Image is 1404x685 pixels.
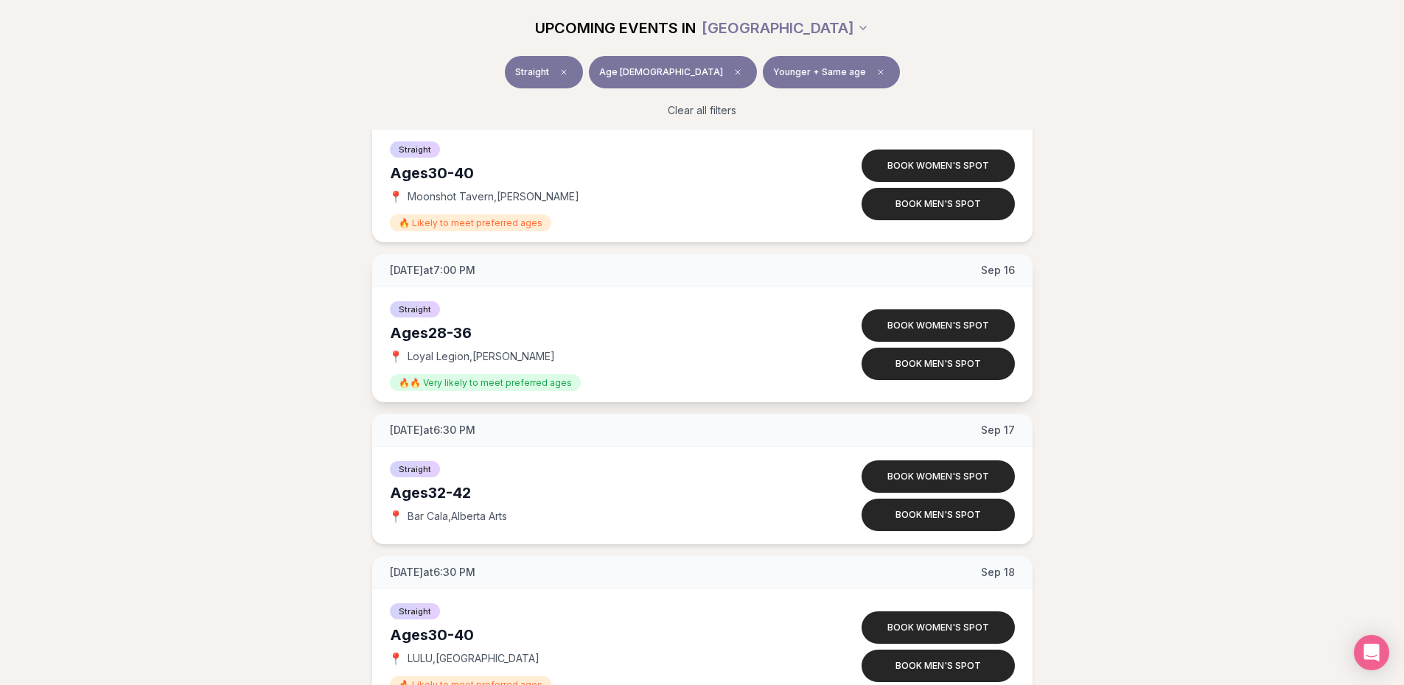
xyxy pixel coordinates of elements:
button: Younger + Same ageClear preference [763,56,900,88]
button: StraightClear event type filter [505,56,583,88]
button: Book men's spot [862,348,1015,380]
button: Book men's spot [862,650,1015,682]
div: Ages 28-36 [390,323,806,343]
span: Straight [390,461,440,477]
span: [DATE] at 6:30 PM [390,565,475,580]
span: 📍 [390,510,402,522]
span: Straight [390,603,440,619]
span: Age [DEMOGRAPHIC_DATA] [599,66,723,78]
button: Clear all filters [659,94,745,127]
span: Straight [515,66,549,78]
span: LULU , [GEOGRAPHIC_DATA] [408,651,539,666]
span: 📍 [390,351,402,362]
button: Book men's spot [862,188,1015,220]
button: Book women's spot [862,309,1015,342]
span: 📍 [390,191,402,203]
span: Clear event type filter [555,63,573,81]
div: Ages 30-40 [390,163,806,183]
span: [DATE] at 7:00 PM [390,263,475,278]
span: Clear preference [872,63,890,81]
span: Sep 18 [981,565,1015,580]
button: Age [DEMOGRAPHIC_DATA]Clear age [589,56,757,88]
span: Younger + Same age [773,66,866,78]
div: Ages 32-42 [390,482,806,503]
span: 🔥🔥 Very likely to meet preferred ages [390,374,581,391]
span: UPCOMING EVENTS IN [535,18,696,38]
span: Bar Cala , Alberta Arts [408,509,507,524]
span: 📍 [390,653,402,664]
button: Book men's spot [862,499,1015,531]
span: Sep 16 [981,263,1015,278]
span: Moonshot Tavern , [PERSON_NAME] [408,189,579,204]
div: Ages 30-40 [390,625,806,645]
div: Open Intercom Messenger [1354,635,1389,670]
button: Book women's spot [862,611,1015,644]
span: Clear age [729,63,747,81]
span: Straight [390,301,440,317]
span: [DATE] at 6:30 PM [390,423,475,438]
span: 🔥 Likely to meet preferred ages [390,214,551,231]
button: [GEOGRAPHIC_DATA] [702,12,869,44]
span: Sep 17 [981,423,1015,438]
span: Straight [390,141,440,158]
span: Loyal Legion , [PERSON_NAME] [408,349,555,364]
button: Book women's spot [862,460,1015,493]
button: Book women's spot [862,150,1015,182]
